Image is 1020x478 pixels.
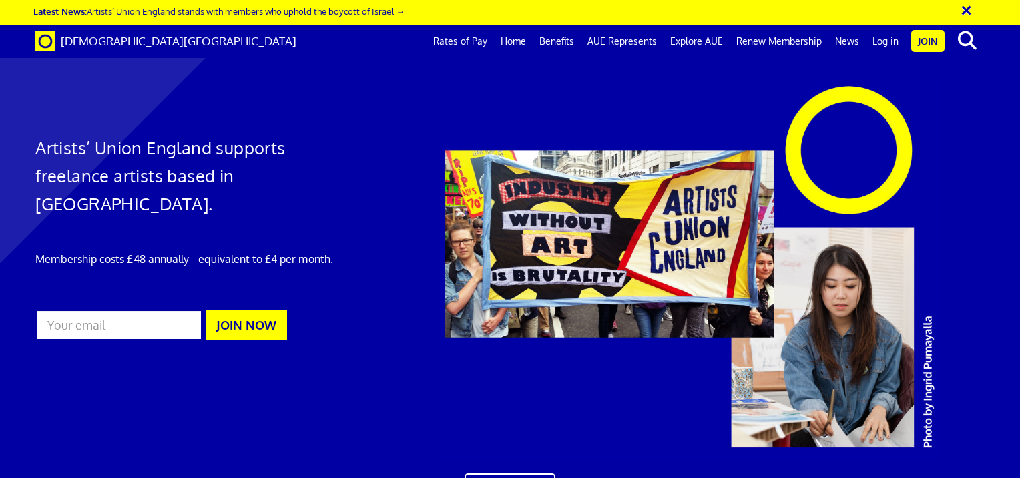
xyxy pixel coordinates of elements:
[33,5,405,17] a: Latest News:Artists’ Union England stands with members who uphold the boycott of Israel →
[35,134,338,218] h1: Artists’ Union England supports freelance artists based in [GEOGRAPHIC_DATA].
[494,25,533,58] a: Home
[206,310,287,340] button: JOIN NOW
[828,25,866,58] a: News
[35,310,202,340] input: Your email
[25,25,306,58] a: Brand [DEMOGRAPHIC_DATA][GEOGRAPHIC_DATA]
[866,25,905,58] a: Log in
[730,25,828,58] a: Renew Membership
[61,34,296,48] span: [DEMOGRAPHIC_DATA][GEOGRAPHIC_DATA]
[533,25,581,58] a: Benefits
[581,25,664,58] a: AUE Represents
[947,27,988,55] button: search
[33,5,87,17] strong: Latest News:
[664,25,730,58] a: Explore AUE
[911,30,945,52] a: Join
[35,251,338,267] p: Membership costs £48 annually – equivalent to £4 per month.
[427,25,494,58] a: Rates of Pay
